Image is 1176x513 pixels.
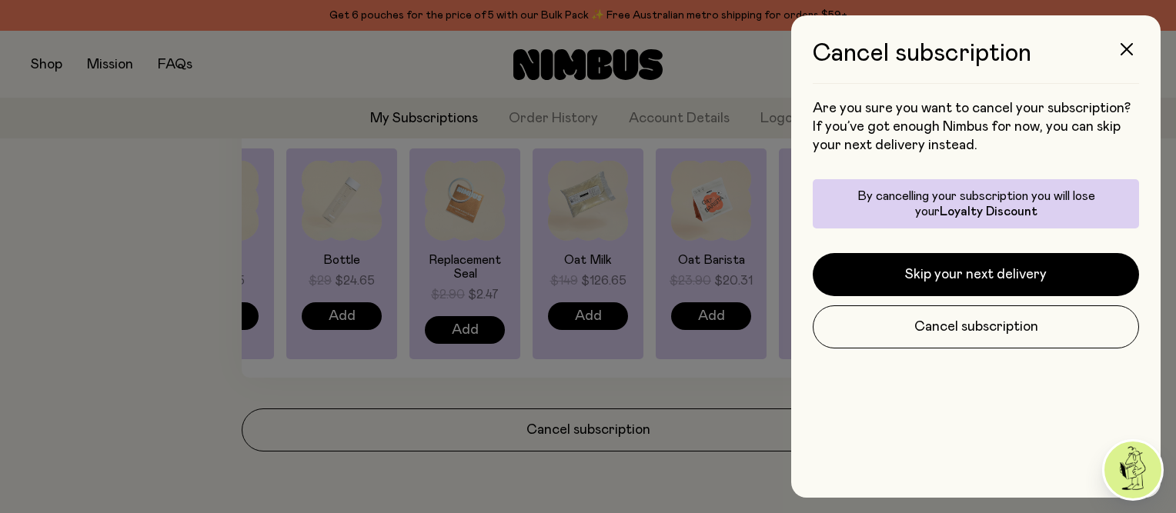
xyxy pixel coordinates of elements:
button: Skip your next delivery [813,253,1139,296]
span: Loyalty Discount [940,205,1037,218]
p: By cancelling your subscription you will lose your [822,188,1130,219]
p: Are you sure you want to cancel your subscription? If you’ve got enough Nimbus for now, you can s... [813,99,1139,155]
button: Cancel subscription [813,305,1139,348]
img: agent [1104,441,1161,498]
h3: Cancel subscription [813,40,1139,84]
